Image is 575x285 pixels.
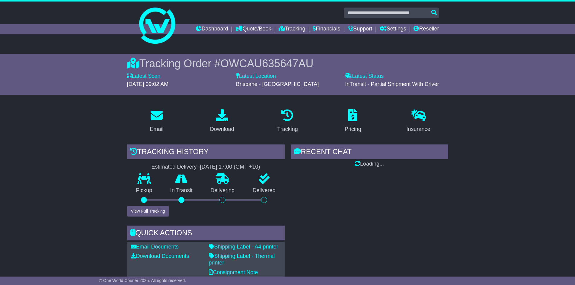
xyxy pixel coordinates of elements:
[127,226,285,242] div: Quick Actions
[313,24,340,34] a: Financials
[236,73,276,80] label: Latest Location
[150,125,163,133] div: Email
[146,107,167,135] a: Email
[403,107,434,135] a: Insurance
[202,187,244,194] p: Delivering
[273,107,302,135] a: Tracking
[341,107,365,135] a: Pricing
[127,57,448,70] div: Tracking Order #
[291,161,448,167] div: Loading...
[131,253,189,259] a: Download Documents
[196,24,228,34] a: Dashboard
[348,24,372,34] a: Support
[127,81,169,87] span: [DATE] 09:02 AM
[206,107,238,135] a: Download
[414,24,439,34] a: Reseller
[345,81,439,87] span: InTransit - Partial Shipment With Driver
[209,253,275,266] a: Shipping Label - Thermal printer
[407,125,430,133] div: Insurance
[236,81,319,87] span: Brisbane - [GEOGRAPHIC_DATA]
[127,73,161,80] label: Latest Scan
[209,269,258,275] a: Consignment Note
[200,164,260,170] div: [DATE] 17:00 (GMT +10)
[244,187,285,194] p: Delivered
[279,24,305,34] a: Tracking
[127,164,285,170] div: Estimated Delivery -
[210,125,234,133] div: Download
[345,73,384,80] label: Latest Status
[291,144,448,161] div: RECENT CHAT
[277,125,298,133] div: Tracking
[220,57,313,70] span: OWCAU635647AU
[161,187,202,194] p: In Transit
[345,125,361,133] div: Pricing
[99,278,186,283] span: © One World Courier 2025. All rights reserved.
[235,24,271,34] a: Quote/Book
[127,187,161,194] p: Pickup
[209,244,278,250] a: Shipping Label - A4 printer
[127,206,169,217] button: View Full Tracking
[131,244,179,250] a: Email Documents
[127,144,285,161] div: Tracking history
[380,24,406,34] a: Settings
